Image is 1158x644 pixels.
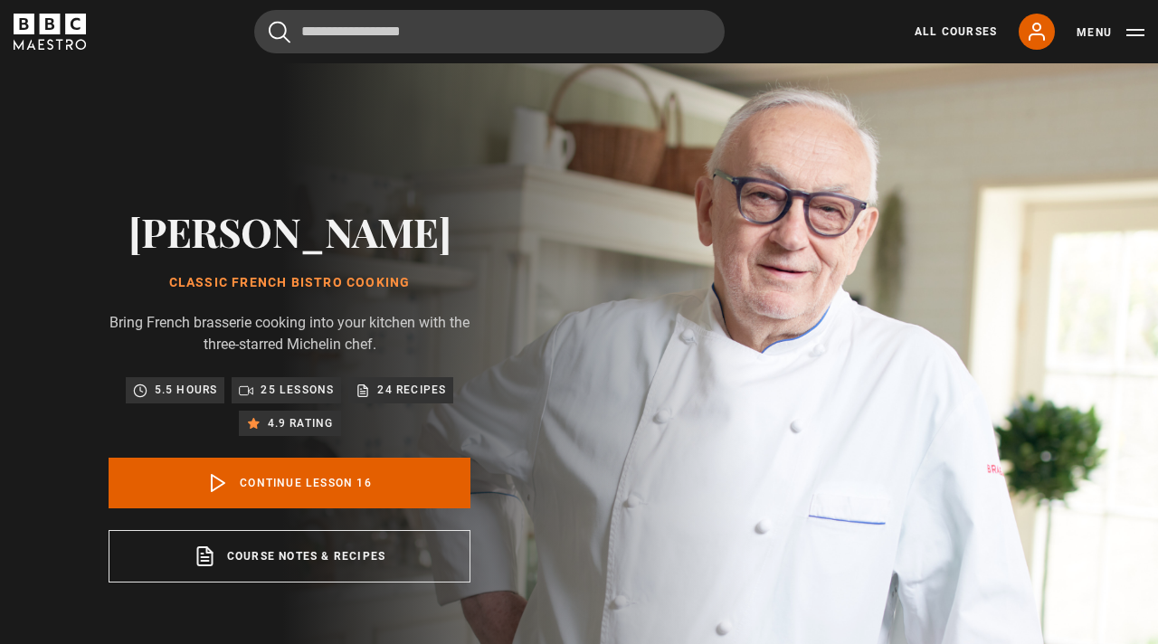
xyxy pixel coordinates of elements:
[155,381,218,399] p: 5.5 hours
[915,24,997,40] a: All Courses
[109,458,470,508] a: Continue lesson 16
[254,10,725,53] input: Search
[269,21,290,43] button: Submit the search query
[14,14,86,50] svg: BBC Maestro
[377,381,446,399] p: 24 recipes
[261,381,334,399] p: 25 lessons
[109,208,470,254] h2: [PERSON_NAME]
[268,414,334,432] p: 4.9 rating
[109,276,470,290] h1: Classic French Bistro Cooking
[1077,24,1144,42] button: Toggle navigation
[109,312,470,355] p: Bring French brasserie cooking into your kitchen with the three-starred Michelin chef.
[109,530,470,582] a: Course notes & recipes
